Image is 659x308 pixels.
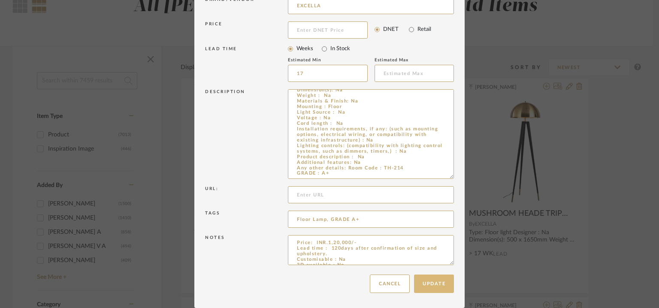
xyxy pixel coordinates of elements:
label: Retail [417,25,431,34]
div: Tags [205,211,288,228]
div: Price [205,21,288,36]
div: Estimated Max [375,57,435,63]
div: Estimated Min [288,57,348,63]
input: Estimated Max [375,65,454,82]
label: Weeks [296,45,313,53]
label: In Stock [330,45,350,53]
input: Enter URL [288,186,454,203]
mat-radio-group: Select item type [288,43,454,55]
input: Enter Keywords, Separated by Commas [288,211,454,228]
button: Cancel [370,275,410,293]
input: Enter DNET Price [288,21,368,39]
label: DNET [383,25,399,34]
input: Estimated Min [288,65,368,82]
button: Update [414,275,454,293]
div: LEAD TIME [205,46,288,82]
div: Url: [205,186,288,204]
mat-radio-group: Select price type [375,24,454,36]
div: Notes [205,235,288,266]
div: Description [205,89,288,179]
